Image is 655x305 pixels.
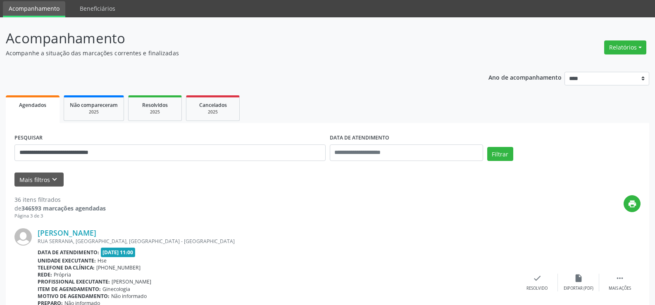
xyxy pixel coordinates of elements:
[14,195,106,204] div: 36 itens filtrados
[19,102,46,109] span: Agendados
[38,257,96,264] b: Unidade executante:
[74,1,121,16] a: Beneficiários
[38,228,96,237] a: [PERSON_NAME]
[54,271,71,278] span: Própria
[38,271,52,278] b: Rede:
[6,49,456,57] p: Acompanhe a situação das marcações correntes e finalizadas
[112,278,151,285] span: [PERSON_NAME]
[6,28,456,49] p: Acompanhamento
[70,102,118,109] span: Não compareceram
[533,274,542,283] i: check
[330,132,389,144] label: DATA DE ATENDIMENTO
[142,102,168,109] span: Resolvidos
[14,204,106,213] div: de
[488,72,562,82] p: Ano de acompanhamento
[38,278,110,285] b: Profissional executante:
[624,195,641,212] button: print
[38,238,517,245] div: RUA SERRANIA, [GEOGRAPHIC_DATA], [GEOGRAPHIC_DATA] - [GEOGRAPHIC_DATA]
[615,274,624,283] i: 
[102,286,130,293] span: Ginecologia
[574,274,583,283] i: insert_drive_file
[192,109,233,115] div: 2025
[50,175,59,184] i: keyboard_arrow_down
[14,228,32,246] img: img
[604,40,646,54] button: Relatórios
[14,173,64,187] button: Mais filtroskeyboard_arrow_down
[487,147,513,161] button: Filtrar
[38,293,110,300] b: Motivo de agendamento:
[609,286,631,291] div: Mais ações
[564,286,593,291] div: Exportar (PDF)
[14,213,106,220] div: Página 3 de 3
[526,286,548,291] div: Resolvido
[14,132,43,144] label: PESQUISAR
[199,102,227,109] span: Cancelados
[101,248,136,257] span: [DATE] 11:00
[38,264,95,271] b: Telefone da clínica:
[111,293,147,300] span: Não informado
[628,199,637,208] i: print
[38,249,99,256] b: Data de atendimento:
[98,257,107,264] span: Hse
[134,109,176,115] div: 2025
[21,204,106,212] strong: 346593 marcações agendadas
[3,1,65,17] a: Acompanhamento
[96,264,141,271] span: [PHONE_NUMBER]
[70,109,118,115] div: 2025
[38,286,101,293] b: Item de agendamento:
